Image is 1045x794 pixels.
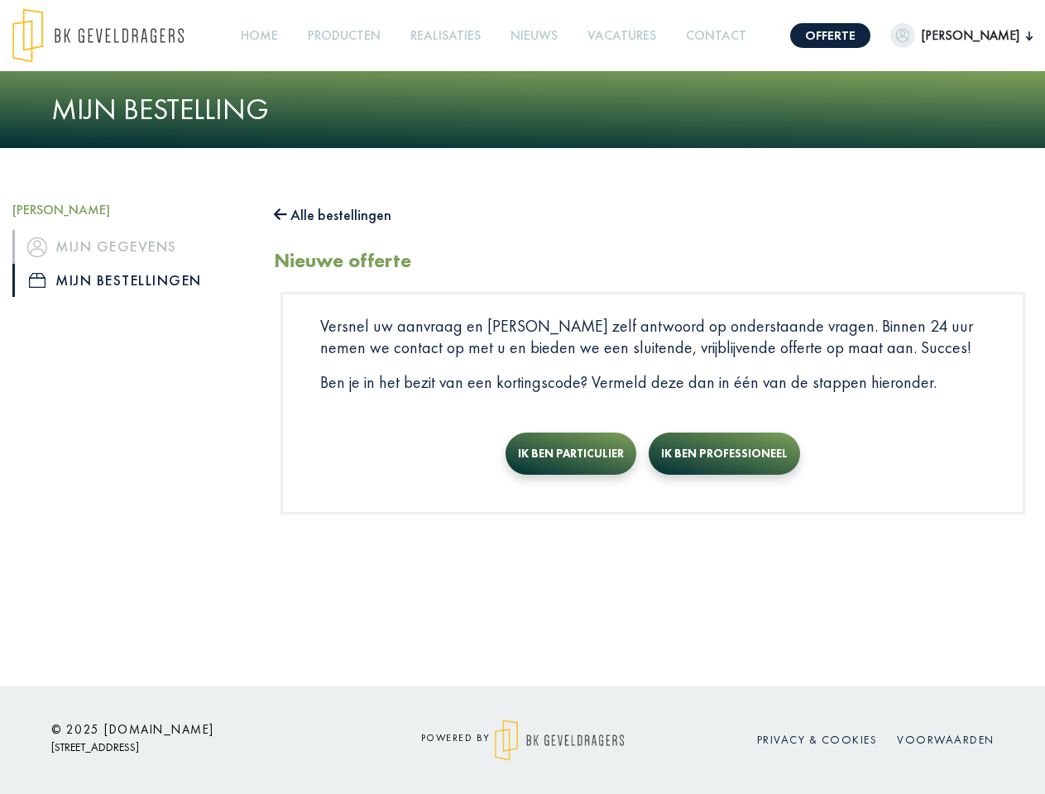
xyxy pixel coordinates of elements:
[790,23,870,48] a: Offerte
[757,732,878,747] a: Privacy & cookies
[374,720,672,761] div: powered by
[29,273,46,288] img: icon
[234,17,285,55] a: Home
[274,202,391,228] button: Alle bestellingen
[51,722,349,737] h6: © 2025 [DOMAIN_NAME]
[890,23,915,48] img: dummypic.png
[890,23,1033,48] button: [PERSON_NAME]
[51,737,349,758] p: [STREET_ADDRESS]
[320,315,985,358] p: Versnel uw aanvraag en [PERSON_NAME] zelf antwoord op onderstaande vragen. Binnen 24 uur nemen we...
[12,264,249,297] a: iconMijn bestellingen
[12,230,249,263] a: iconMijn gegevens
[495,720,625,761] img: logo
[274,249,411,273] h2: Nieuwe offerte
[504,17,564,55] a: Nieuws
[27,237,47,257] img: icon
[404,17,487,55] a: Realisaties
[649,433,800,475] button: Ik ben professioneel
[320,371,985,393] p: Ben je in het bezit van een kortingscode? Vermeld deze dan in één van de stappen hieronder.
[679,17,753,55] a: Contact
[581,17,663,55] a: Vacatures
[51,92,995,127] h1: Mijn bestelling
[915,26,1026,45] span: [PERSON_NAME]
[301,17,387,55] a: Producten
[506,433,636,475] button: Ik ben particulier
[897,732,995,747] a: Voorwaarden
[12,8,184,63] img: logo
[12,202,249,218] h5: [PERSON_NAME]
